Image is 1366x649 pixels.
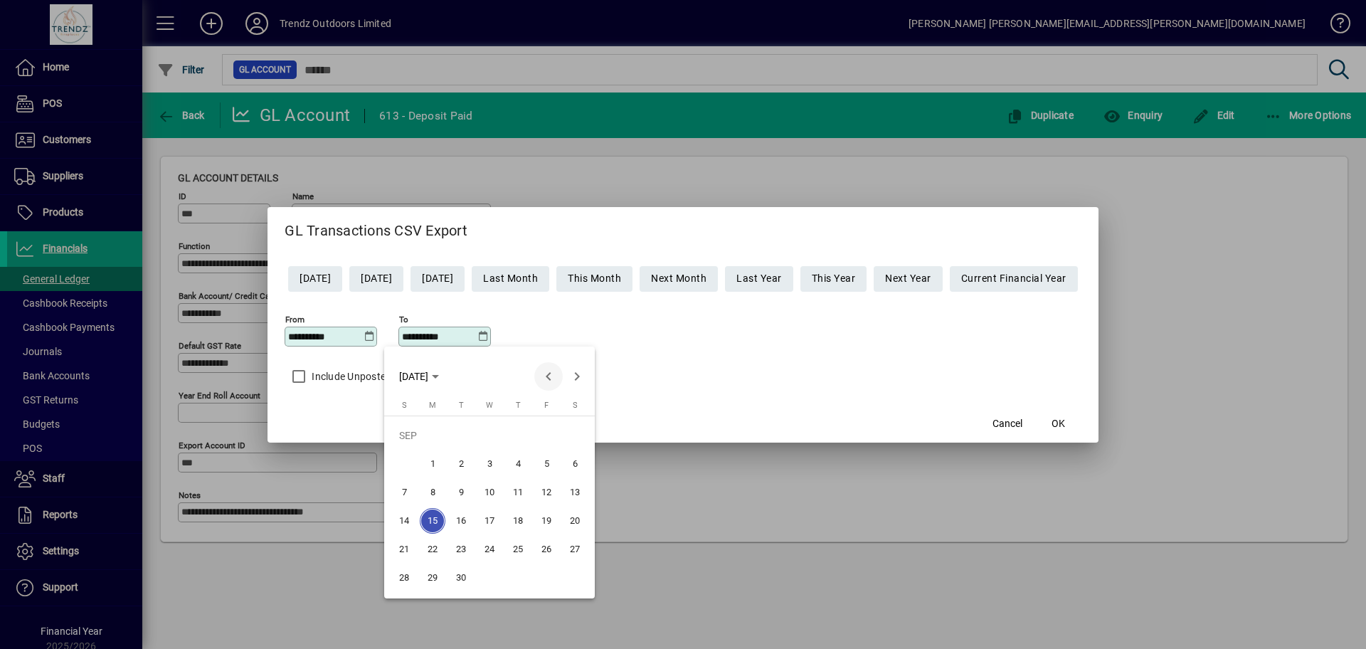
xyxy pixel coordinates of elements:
[486,401,493,410] span: W
[561,535,589,564] button: Sat Sep 27 2025
[532,535,561,564] button: Fri Sep 26 2025
[391,565,417,591] span: 28
[390,535,418,564] button: Sun Sep 21 2025
[561,507,589,535] button: Sat Sep 20 2025
[420,508,445,534] span: 15
[534,451,559,477] span: 5
[391,480,417,505] span: 7
[448,451,474,477] span: 2
[505,508,531,534] span: 18
[390,507,418,535] button: Sun Sep 14 2025
[448,565,474,591] span: 30
[516,401,521,410] span: T
[391,508,417,534] span: 14
[420,451,445,477] span: 1
[390,564,418,592] button: Sun Sep 28 2025
[448,537,474,562] span: 23
[505,451,531,477] span: 4
[505,480,531,505] span: 11
[390,478,418,507] button: Sun Sep 07 2025
[459,401,464,410] span: T
[475,507,504,535] button: Wed Sep 17 2025
[544,401,549,410] span: F
[477,508,502,534] span: 17
[448,480,474,505] span: 9
[477,480,502,505] span: 10
[534,362,563,391] button: Previous month
[447,478,475,507] button: Tue Sep 09 2025
[534,537,559,562] span: 26
[562,508,588,534] span: 20
[475,450,504,478] button: Wed Sep 03 2025
[562,451,588,477] span: 6
[447,564,475,592] button: Tue Sep 30 2025
[562,537,588,562] span: 27
[504,507,532,535] button: Thu Sep 18 2025
[477,451,502,477] span: 3
[402,401,407,410] span: S
[447,450,475,478] button: Tue Sep 02 2025
[420,537,445,562] span: 22
[561,478,589,507] button: Sat Sep 13 2025
[447,507,475,535] button: Tue Sep 16 2025
[420,480,445,505] span: 8
[504,535,532,564] button: Thu Sep 25 2025
[391,537,417,562] span: 21
[418,478,447,507] button: Mon Sep 08 2025
[477,537,502,562] span: 24
[534,480,559,505] span: 12
[505,537,531,562] span: 25
[561,450,589,478] button: Sat Sep 06 2025
[504,450,532,478] button: Thu Sep 04 2025
[418,450,447,478] button: Mon Sep 01 2025
[399,371,428,382] span: [DATE]
[390,421,589,450] td: SEP
[393,364,445,389] button: Choose month and year
[562,480,588,505] span: 13
[448,508,474,534] span: 16
[534,508,559,534] span: 19
[418,507,447,535] button: Mon Sep 15 2025
[573,401,578,410] span: S
[418,564,447,592] button: Mon Sep 29 2025
[532,450,561,478] button: Fri Sep 05 2025
[429,401,436,410] span: M
[420,565,445,591] span: 29
[532,507,561,535] button: Fri Sep 19 2025
[418,535,447,564] button: Mon Sep 22 2025
[532,478,561,507] button: Fri Sep 12 2025
[504,478,532,507] button: Thu Sep 11 2025
[475,478,504,507] button: Wed Sep 10 2025
[447,535,475,564] button: Tue Sep 23 2025
[563,362,591,391] button: Next month
[475,535,504,564] button: Wed Sep 24 2025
